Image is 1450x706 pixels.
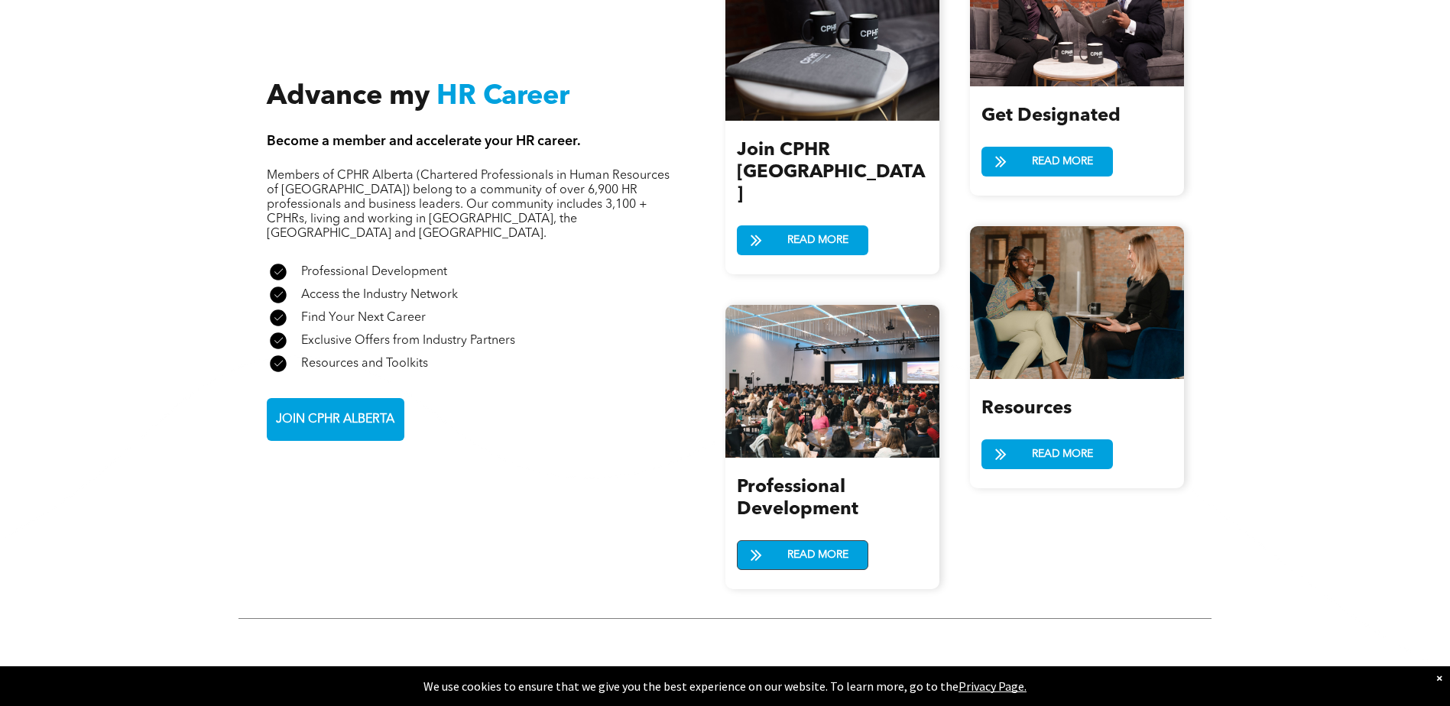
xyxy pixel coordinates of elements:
span: Advance my [267,83,430,111]
span: READ MORE [782,226,854,254]
span: Become a member and accelerate your HR career. [267,134,581,148]
span: Exclusive Offers from Industry Partners [301,335,515,347]
a: READ MORE [737,540,868,570]
span: Resources [981,400,1072,418]
span: Join CPHR [GEOGRAPHIC_DATA] [737,141,925,204]
span: Access the Industry Network [301,289,458,301]
a: READ MORE [981,439,1113,469]
a: JOIN CPHR ALBERTA [267,398,404,441]
span: JOIN CPHR ALBERTA [271,405,400,435]
div: Dismiss notification [1436,670,1442,685]
span: READ MORE [782,541,854,569]
span: HR Career [436,83,569,111]
a: Privacy Page. [959,678,1027,694]
a: READ MORE [981,147,1113,176]
span: Members of CPHR Alberta (Chartered Professionals in Human Resources of [GEOGRAPHIC_DATA]) belong ... [267,170,670,240]
span: Professional Development [301,266,447,278]
span: Get Designated [981,107,1121,125]
span: READ MORE [1027,440,1098,468]
span: Resources and Toolkits [301,358,428,370]
a: READ MORE [737,225,868,255]
span: Professional Development [737,478,858,519]
span: READ MORE [1027,147,1098,176]
span: Find Your Next Career [301,312,426,324]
